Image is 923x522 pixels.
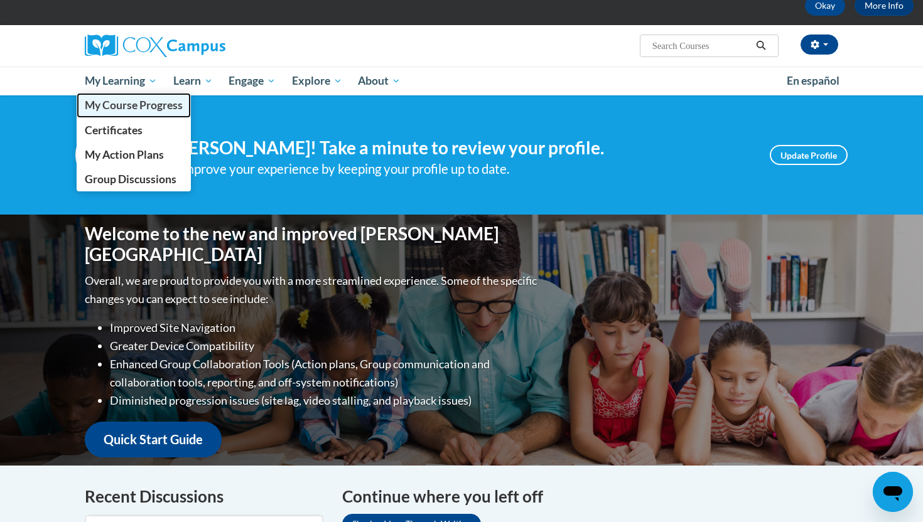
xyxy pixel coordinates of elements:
input: Search Courses [651,38,752,53]
div: Main menu [66,67,857,95]
h1: Welcome to the new and improved [PERSON_NAME][GEOGRAPHIC_DATA] [85,223,540,265]
span: About [358,73,401,88]
li: Diminished progression issues (site lag, video stalling, and playback issues) [110,391,540,410]
iframe: Button to launch messaging window [873,472,913,512]
span: Group Discussions [85,173,176,186]
img: Profile Image [75,127,132,183]
span: Engage [229,73,276,88]
span: My Action Plans [85,148,164,161]
span: Explore [292,73,342,88]
span: Learn [173,73,213,88]
button: Search [752,38,770,53]
span: En español [787,74,839,87]
a: Explore [284,67,350,95]
a: My Course Progress [77,93,191,117]
div: Help improve your experience by keeping your profile up to date. [151,159,751,179]
a: Cox Campus [85,35,323,57]
a: Update Profile [770,145,848,165]
li: Improved Site Navigation [110,319,540,337]
a: Quick Start Guide [85,422,222,457]
button: Account Settings [801,35,838,55]
a: About [350,67,409,95]
a: My Action Plans [77,142,191,167]
li: Enhanced Group Collaboration Tools (Action plans, Group communication and collaboration tools, re... [110,355,540,391]
img: Cox Campus [85,35,225,57]
a: Engage [220,67,284,95]
a: Certificates [77,118,191,142]
a: Learn [165,67,221,95]
a: My Learning [77,67,165,95]
span: Certificates [85,124,143,137]
h4: Recent Discussions [85,484,323,509]
a: En español [779,68,848,94]
a: Group Discussions [77,167,191,191]
h4: Continue where you left off [342,484,838,509]
li: Greater Device Compatibility [110,337,540,355]
h4: Hi [PERSON_NAME]! Take a minute to review your profile. [151,137,751,159]
span: My Learning [85,73,157,88]
span: My Course Progress [85,99,183,112]
p: Overall, we are proud to provide you with a more streamlined experience. Some of the specific cha... [85,272,540,308]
